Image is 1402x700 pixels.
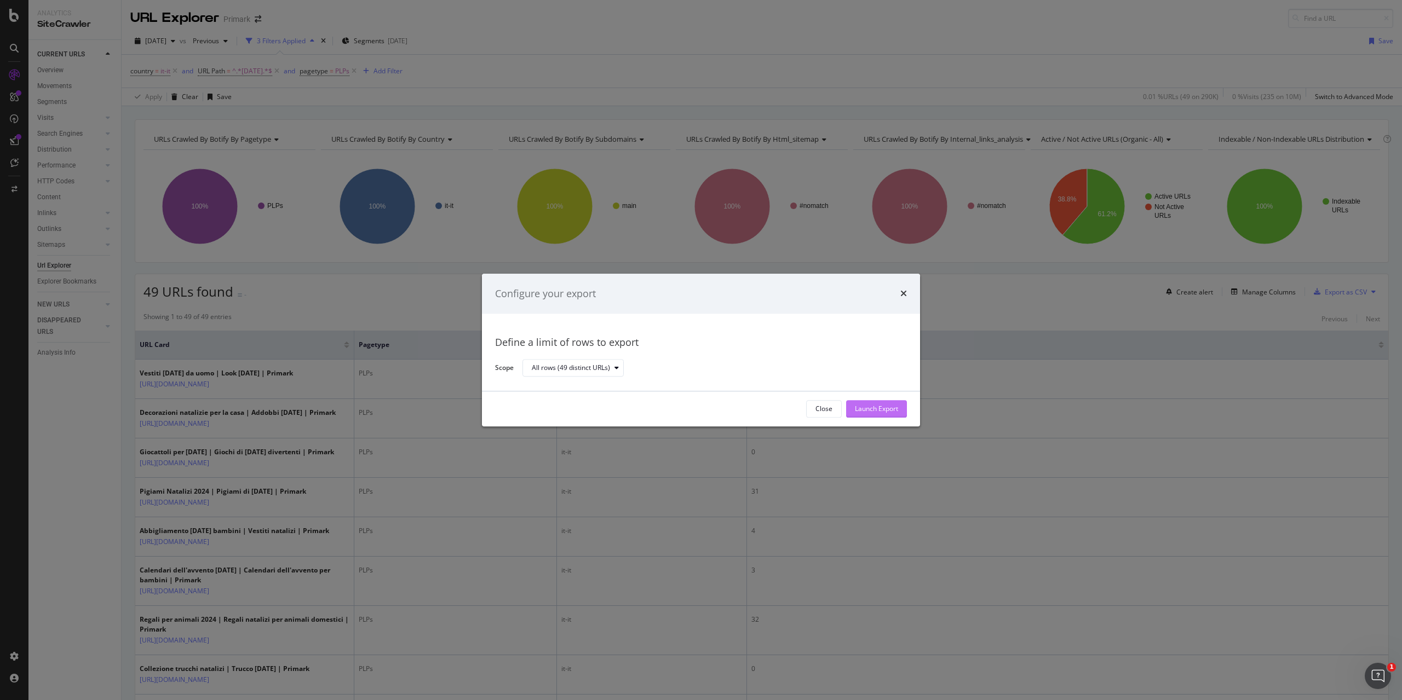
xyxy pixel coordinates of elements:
[806,400,842,418] button: Close
[846,400,907,418] button: Launch Export
[532,365,610,372] div: All rows (49 distinct URLs)
[495,363,514,375] label: Scope
[482,274,920,426] div: modal
[815,404,832,414] div: Close
[495,287,596,301] div: Configure your export
[855,404,898,414] div: Launch Export
[900,287,907,301] div: times
[522,360,624,377] button: All rows (49 distinct URLs)
[1387,663,1396,672] span: 1
[1365,663,1391,689] iframe: Intercom live chat
[495,336,907,350] div: Define a limit of rows to export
